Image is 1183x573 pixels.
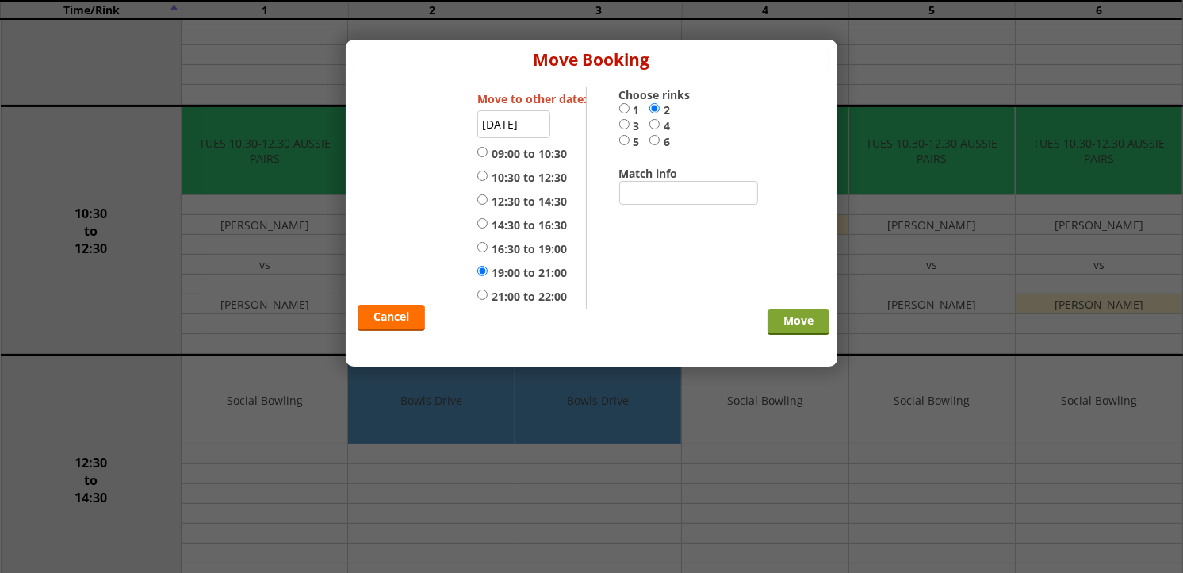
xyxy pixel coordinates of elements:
label: Move to other date: [477,91,587,106]
label: 12:30 to 14:30 [477,194,567,210]
input: Select date... [477,110,550,138]
label: 10:30 to 12:30 [477,170,567,186]
label: 19:00 to 21:00 [477,265,567,281]
label: 5 [619,134,649,150]
label: 1 [619,102,649,118]
input: 16:30 to 19:00 [477,241,488,253]
input: 3 [619,118,630,130]
label: 21:00 to 22:00 [477,289,567,305]
a: x [820,44,829,67]
input: 5 [619,134,630,146]
h4: Move Booking [354,48,829,71]
label: 14:30 to 16:30 [477,217,567,233]
input: 6 [649,134,660,146]
label: 2 [649,102,680,118]
label: 4 [649,118,680,134]
input: 19:00 to 21:00 [477,265,488,277]
a: Cancel [358,305,425,331]
input: 10:30 to 12:30 [477,170,488,182]
label: 16:30 to 19:00 [477,241,567,257]
input: 09:00 to 10:30 [477,146,488,158]
input: 4 [649,118,660,130]
label: 09:00 to 10:30 [477,146,567,162]
label: Choose rinks [619,87,706,102]
label: 3 [619,118,649,134]
input: 12:30 to 14:30 [477,194,488,206]
label: 6 [649,134,680,150]
input: 21:00 to 22:00 [477,289,488,301]
input: Move [768,309,829,335]
input: 1 [619,102,630,114]
label: Match info [619,166,706,181]
input: 14:30 to 16:30 [477,217,488,229]
input: 2 [649,102,660,114]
